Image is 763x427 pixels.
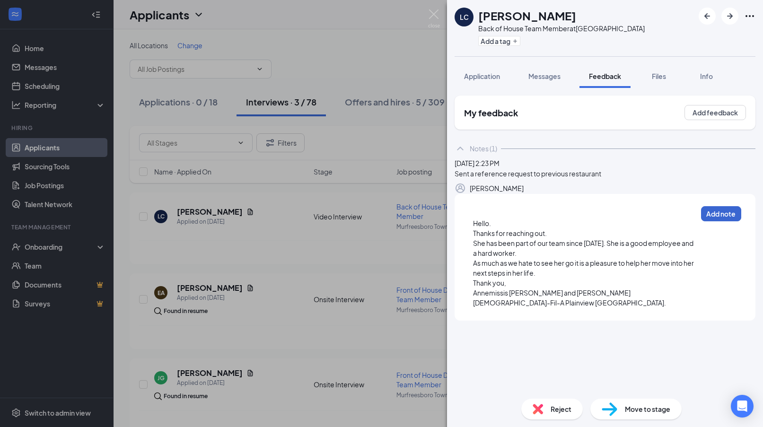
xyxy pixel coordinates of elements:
[744,10,755,22] svg: Ellipses
[478,24,645,33] div: Back of House Team Member at [GEOGRAPHIC_DATA]
[652,72,666,80] span: Files
[455,183,466,194] svg: Profile
[464,72,500,80] span: Application
[473,298,666,307] span: [DEMOGRAPHIC_DATA]-Fil-A Plainview [GEOGRAPHIC_DATA].
[455,159,500,167] span: [DATE] 2:23 PM
[473,259,695,277] span: As much as we hate to see her go it is a pleasure to help her move into her next steps in her life.
[700,72,713,80] span: Info
[478,36,520,46] button: PlusAdd a tag
[551,404,571,414] span: Reject
[699,8,716,25] button: ArrowLeftNew
[721,8,738,25] button: ArrowRight
[473,239,694,257] span: She has been part of our team since [DATE]. She is a good employee and a hard worker.
[473,219,491,227] span: Hello.
[455,143,466,154] svg: ChevronUp
[512,38,518,44] svg: Plus
[478,8,576,24] h1: [PERSON_NAME]
[684,105,746,120] button: Add feedback
[473,288,631,297] span: Annemissis [PERSON_NAME] and [PERSON_NAME]
[470,183,524,193] div: [PERSON_NAME]
[455,168,755,179] div: Sent a reference request to previous restaurant
[528,72,561,80] span: Messages
[470,144,497,153] div: Notes (1)
[460,12,469,22] div: LC
[473,229,547,237] span: Thanks for reaching out.
[625,404,670,414] span: Move to stage
[702,10,713,22] svg: ArrowLeftNew
[589,72,621,80] span: Feedback
[731,395,754,418] div: Open Intercom Messenger
[701,206,741,221] button: Add note
[473,279,506,287] span: Thank you,
[464,107,518,119] h2: My feedback
[724,10,736,22] svg: ArrowRight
